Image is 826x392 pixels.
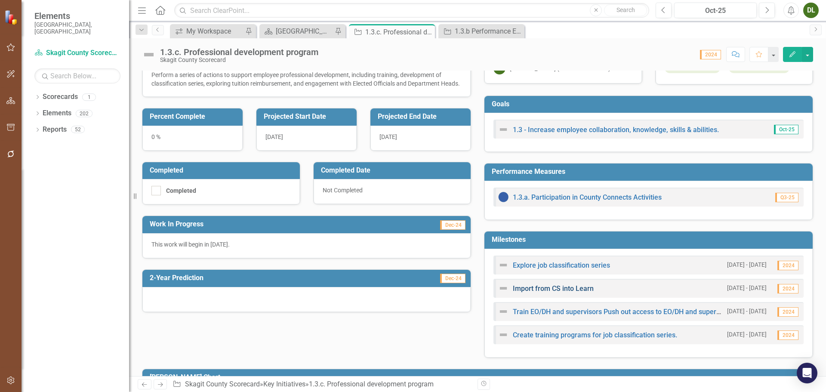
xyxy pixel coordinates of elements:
div: Not Completed [314,179,471,204]
a: Skagit County Scorecard [34,48,120,58]
small: [DATE] - [DATE] [727,261,767,269]
div: Skagit County Scorecard [160,57,318,63]
small: [DATE] - [DATE] [727,307,767,315]
input: Search ClearPoint... [174,3,649,18]
h3: Completed Date [321,167,467,174]
h3: Projected Start Date [264,113,352,120]
p: Perform a series of actions to support employee professional development, including training, dev... [151,71,462,88]
small: [DATE] - [DATE] [727,330,767,339]
div: 1.3.b Performance Evaluation and Training [455,26,522,37]
span: [DATE] [379,133,397,140]
div: 1 [82,93,96,101]
span: 2024 [777,261,798,270]
span: Q3-25 [775,193,798,202]
div: 202 [76,110,92,117]
input: Search Below... [34,68,120,83]
a: 1.3.a. Participation in County Connects Activities [513,193,662,201]
small: [DATE] - [DATE] [727,284,767,292]
span: [DATE] [265,133,283,140]
div: [GEOGRAPHIC_DATA] Page [276,26,333,37]
div: 1.3.c. Professional development program [365,27,433,37]
a: 1.3.b Performance Evaluation and Training [441,26,522,37]
button: Oct-25 [674,3,757,18]
span: 2024 [777,307,798,317]
h3: Milestones [492,236,808,244]
div: My Workspace [186,26,243,37]
a: Create training programs for job classification series. [513,331,677,339]
a: Scorecards [43,92,78,102]
button: DL [803,3,819,18]
button: Search [604,4,647,16]
img: Not Defined [498,330,509,340]
img: No Information [498,192,509,202]
div: 1.3.c. Professional development program [160,47,318,57]
a: 1.3 - Increase employee collaboration, knowledge, skills & abilities. [513,126,719,134]
img: ClearPoint Strategy [4,10,19,25]
h3: Projected End Date [378,113,466,120]
span: Dec-24 [440,220,465,230]
span: Oct-25 [774,125,798,134]
img: Not Defined [498,306,509,317]
h3: 2-Year Prediction [150,274,363,282]
h3: Completed [150,167,296,174]
a: Skagit County Scorecard [185,380,260,388]
h3: Performance Measures [492,168,808,176]
div: 52 [71,126,85,133]
div: » » [173,380,471,389]
a: Import from CS into Learn [513,284,594,293]
h3: Work In Progress [150,220,363,228]
img: Not Defined [498,260,509,270]
small: [GEOGRAPHIC_DATA], [GEOGRAPHIC_DATA] [34,21,120,35]
span: 2024 [777,284,798,293]
img: Not Defined [142,48,156,62]
a: Elements [43,108,71,118]
div: Open Intercom Messenger [797,363,817,383]
span: Search [616,6,635,13]
div: 0 % [142,126,243,151]
span: 2024 [777,330,798,340]
a: [GEOGRAPHIC_DATA] Page [262,26,333,37]
a: Reports [43,125,67,135]
img: Not Defined [498,283,509,293]
a: My Workspace [172,26,243,37]
h3: [PERSON_NAME] Chart [150,373,808,381]
h3: Percent Complete [150,113,238,120]
a: Key Initiatives [263,380,305,388]
span: Elements [34,11,120,21]
p: This work will begin in [DATE]. [151,240,462,249]
span: Dec-24 [440,274,465,283]
a: Explore job classification series [513,261,610,269]
img: Not Defined [498,124,509,135]
span: 2024 [700,50,721,59]
h3: Goals [492,100,808,108]
div: 1.3.c. Professional development program [309,380,434,388]
div: Oct-25 [677,6,754,16]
